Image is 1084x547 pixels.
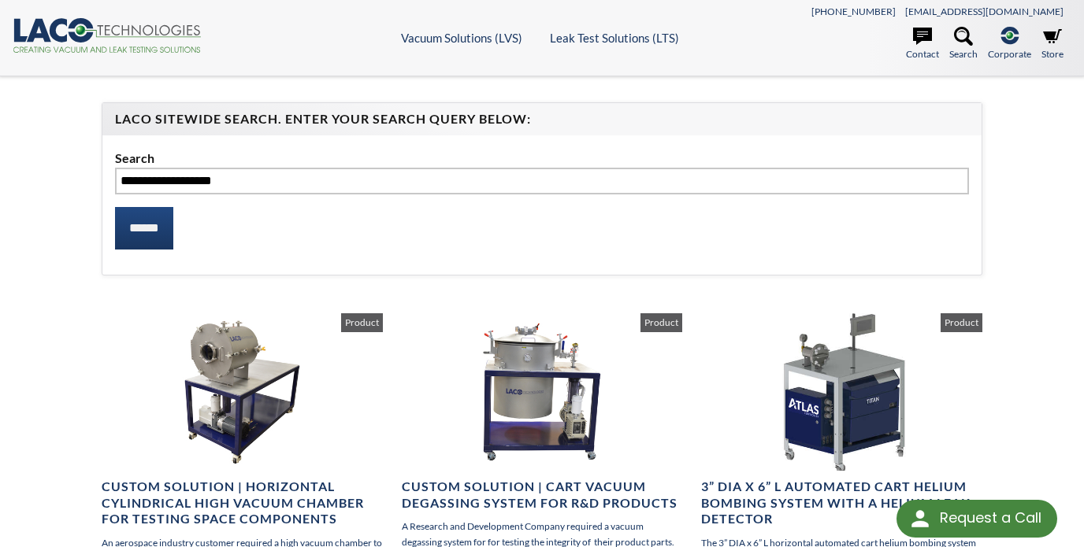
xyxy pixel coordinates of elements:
label: Search [115,148,969,168]
h4: LACO Sitewide Search. Enter your Search Query Below: [115,111,969,128]
a: Vacuum Solutions (LVS) [401,31,522,45]
a: [PHONE_NUMBER] [811,6,896,17]
a: Leak Test Solutions (LTS) [550,31,679,45]
div: Request a Call [940,500,1041,536]
a: Contact [906,27,939,61]
h4: 3” DIA x 6” L Automated Cart Helium Bombing System with a Helium Leak Detector [701,479,982,527]
h4: Custom Solution | Cart Vacuum Degassing System for R&D Products [402,479,683,512]
span: Product [341,313,383,332]
span: Product [941,313,982,332]
a: Search [949,27,978,61]
a: Store [1041,27,1064,61]
span: Corporate [988,46,1031,61]
div: Request a Call [897,500,1057,538]
a: [EMAIL_ADDRESS][DOMAIN_NAME] [905,6,1064,17]
span: Product [640,313,682,332]
img: round button [908,506,933,531]
h4: Custom Solution | Horizontal Cylindrical High Vacuum Chamber for Testing Space Components [102,479,383,527]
